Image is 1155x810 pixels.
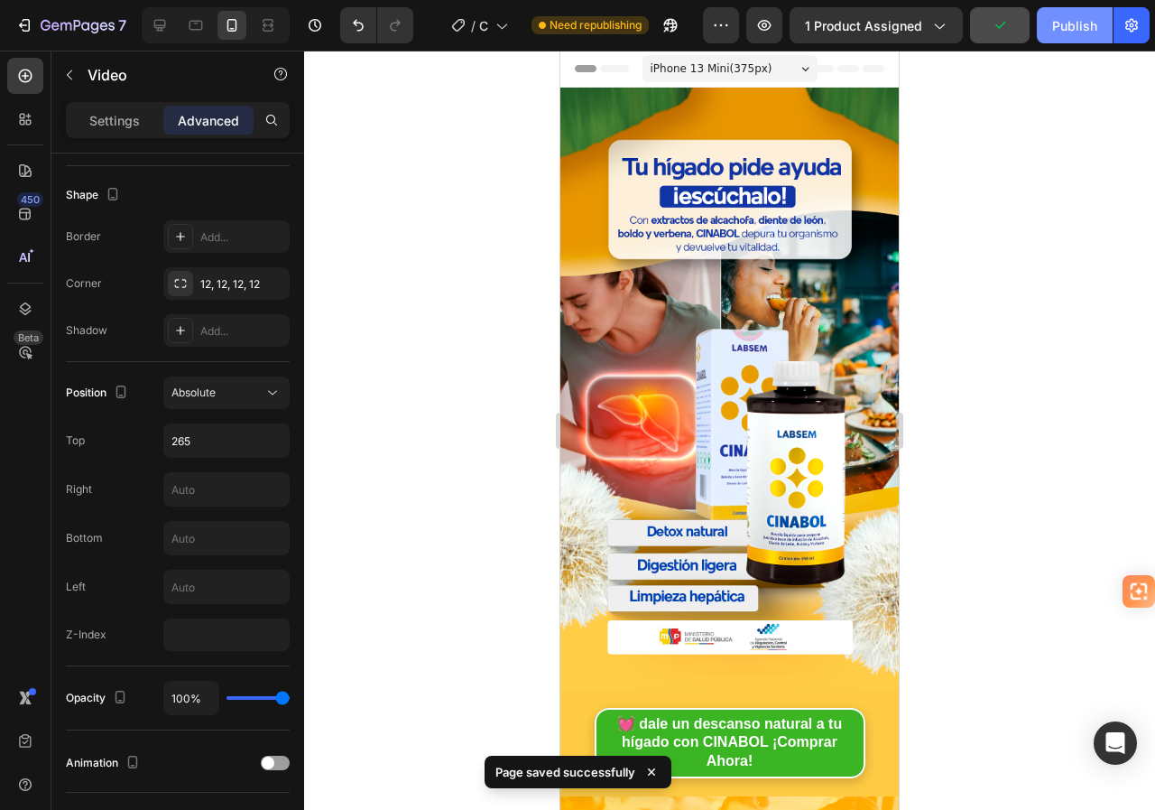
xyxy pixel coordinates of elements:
div: Bottom [66,530,103,546]
span: 1 product assigned [805,16,922,35]
div: Shape [66,183,124,208]
input: Auto [164,571,289,603]
div: Open Intercom Messenger [1094,722,1137,765]
div: Left [66,579,86,595]
input: Auto [164,424,289,457]
span: / [471,16,476,35]
input: Auto [164,473,289,506]
div: Add... [200,229,285,246]
div: 450 [17,192,43,207]
span: Need republishing [550,17,642,33]
iframe: Design area [560,51,899,810]
div: Right [66,481,92,498]
button: Publish [1037,7,1113,43]
div: Position [66,381,132,405]
p: Video [88,64,241,86]
div: Undo/Redo [340,7,413,43]
p: 7 [118,14,126,36]
div: Animation [66,751,143,776]
div: Publish [1052,16,1097,35]
div: Top [66,433,85,449]
button: 1 product assigned [790,7,963,43]
input: Auto [164,522,289,554]
p: Settings [89,111,140,130]
div: Border [66,228,101,245]
div: Shadow [66,322,107,339]
p: Page saved successfully [495,763,635,781]
span: Absolute [171,386,216,399]
button: Absolute [163,377,290,409]
p: Advanced [178,111,239,130]
input: Auto [164,682,218,714]
div: Add... [200,323,285,340]
span: Cinabol [479,16,488,35]
div: Beta [14,331,43,345]
button: 7 [7,7,134,43]
div: Opacity [66,686,131,711]
div: Z-Index [66,627,106,643]
div: 12, 12, 12, 12 [200,276,285,293]
div: Corner [66,275,102,292]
